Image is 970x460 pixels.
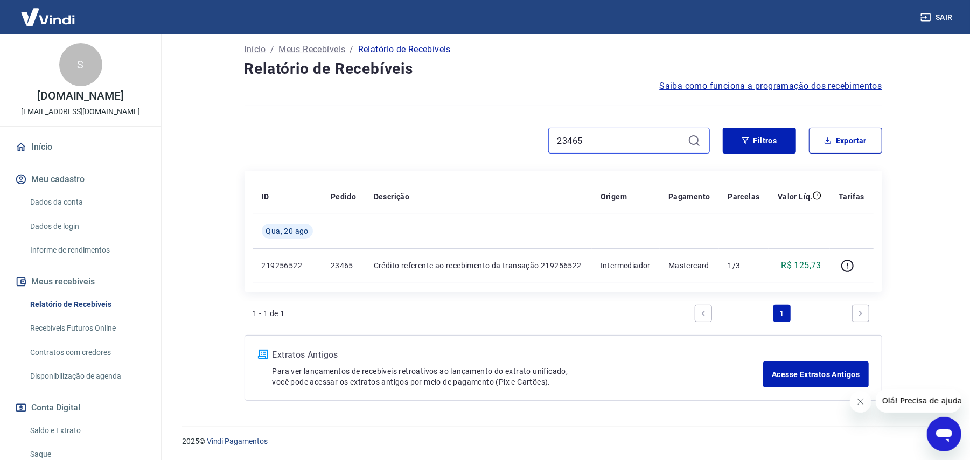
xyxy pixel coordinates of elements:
a: Disponibilização de agenda [26,365,148,387]
button: Meu cadastro [13,168,148,191]
img: Vindi [13,1,83,33]
h4: Relatório de Recebíveis [245,58,882,80]
a: Contratos com credores [26,341,148,364]
p: Para ver lançamentos de recebíveis retroativos ao lançamento do extrato unificado, você pode aces... [273,366,764,387]
iframe: Mensagem da empresa [876,389,961,413]
a: Previous page [695,305,712,322]
p: Extratos Antigos [273,349,764,361]
a: Início [13,135,148,159]
p: Origem [601,191,627,202]
button: Exportar [809,128,882,154]
p: 2025 © [182,436,944,447]
a: Next page [852,305,869,322]
ul: Pagination [690,301,874,326]
iframe: Botão para abrir a janela de mensagens [927,417,961,451]
input: Busque pelo número do pedido [557,133,683,149]
img: ícone [258,350,268,359]
div: S [59,43,102,86]
a: Início [245,43,266,56]
p: [EMAIL_ADDRESS][DOMAIN_NAME] [21,106,140,117]
a: Dados da conta [26,191,148,213]
a: Informe de rendimentos [26,239,148,261]
p: 1 - 1 de 1 [253,308,285,319]
p: ID [262,191,269,202]
button: Conta Digital [13,396,148,420]
a: Saiba como funciona a programação dos recebimentos [660,80,882,93]
p: / [350,43,353,56]
button: Sair [918,8,957,27]
p: Intermediador [601,260,651,271]
p: R$ 125,73 [781,259,821,272]
a: Vindi Pagamentos [207,437,268,445]
a: Page 1 is your current page [773,305,791,322]
p: Crédito referente ao recebimento da transação 219256522 [374,260,583,271]
p: Pagamento [668,191,710,202]
span: Qua, 20 ago [266,226,309,236]
p: [DOMAIN_NAME] [37,90,124,102]
a: Meus Recebíveis [278,43,345,56]
p: 1/3 [728,260,760,271]
p: 23465 [331,260,357,271]
iframe: Fechar mensagem [850,391,871,413]
p: Mastercard [668,260,710,271]
button: Meus recebíveis [13,270,148,294]
span: Olá! Precisa de ajuda? [6,8,90,16]
p: Descrição [374,191,410,202]
a: Relatório de Recebíveis [26,294,148,316]
p: / [270,43,274,56]
p: 219256522 [262,260,313,271]
p: Pedido [331,191,356,202]
p: Parcelas [728,191,759,202]
p: Valor Líq. [778,191,813,202]
p: Relatório de Recebíveis [358,43,451,56]
a: Dados de login [26,215,148,238]
a: Recebíveis Futuros Online [26,317,148,339]
a: Acesse Extratos Antigos [763,361,868,387]
p: Tarifas [839,191,864,202]
a: Saldo e Extrato [26,420,148,442]
button: Filtros [723,128,796,154]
